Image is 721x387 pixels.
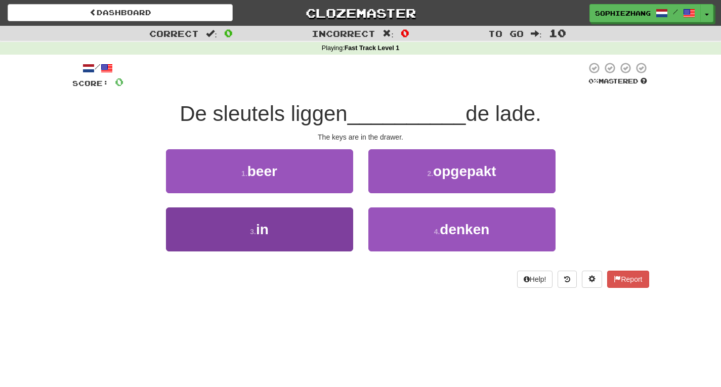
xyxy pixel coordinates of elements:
[588,77,599,85] span: 0 %
[589,4,701,22] a: sophiezhang /
[383,29,394,38] span: :
[241,169,247,178] small: 1 .
[224,27,233,39] span: 0
[401,27,409,39] span: 0
[595,9,651,18] span: sophiezhang
[348,102,466,125] span: __________
[427,169,433,178] small: 2 .
[256,222,269,237] span: in
[488,28,524,38] span: To go
[72,132,649,142] div: The keys are in the drawer.
[312,28,375,38] span: Incorrect
[115,75,123,88] span: 0
[180,102,348,125] span: De sleutels liggen
[558,271,577,288] button: Round history (alt+y)
[465,102,541,125] span: de lade.
[149,28,199,38] span: Correct
[166,207,353,251] button: 3.in
[440,222,489,237] span: denken
[247,163,277,179] span: beer
[549,27,566,39] span: 10
[8,4,233,21] a: Dashboard
[673,8,678,15] span: /
[250,228,256,236] small: 3 .
[368,207,556,251] button: 4.denken
[531,29,542,38] span: :
[345,45,400,52] strong: Fast Track Level 1
[434,228,440,236] small: 4 .
[206,29,217,38] span: :
[166,149,353,193] button: 1.beer
[72,62,123,74] div: /
[72,79,109,88] span: Score:
[248,4,473,22] a: Clozemaster
[607,271,649,288] button: Report
[586,77,649,86] div: Mastered
[368,149,556,193] button: 2.opgepakt
[433,163,496,179] span: opgepakt
[517,271,553,288] button: Help!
